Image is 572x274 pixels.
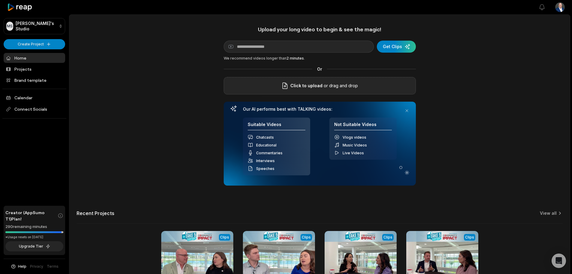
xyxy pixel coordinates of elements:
[5,235,63,239] div: *Usage resets on [DATE]
[4,39,65,49] button: Create Project
[256,143,277,147] span: Educational
[256,135,274,140] span: Chatcasts
[334,122,392,131] h4: Not Suitable Videos
[5,241,63,251] button: Upgrade Tier
[290,82,322,89] span: Click to upload
[243,106,397,112] h3: Our AI performs best with TALKING videos:
[343,135,366,140] span: Vlogs videos
[552,254,566,268] div: Open Intercom Messenger
[248,122,305,131] h4: Suitable Videos
[4,75,65,85] a: Brand template
[4,93,65,103] a: Calendar
[5,209,58,222] span: Creator (AppSumo T1) Plan!
[256,166,274,171] span: Speeches
[5,224,63,230] div: 290 remaining minutes
[6,22,13,31] div: MS
[47,264,59,269] a: Terms
[4,53,65,63] a: Home
[343,143,367,147] span: Music Videos
[4,104,65,115] span: Connect Socials
[224,26,416,33] h1: Upload your long video to begin & see the magic!
[30,264,43,269] a: Privacy
[343,151,364,155] span: Live Videos
[256,159,275,163] span: Interviews
[377,41,416,53] button: Get Clips
[77,210,114,216] h2: Recent Projects
[286,56,304,60] span: 2 minutes
[312,66,327,72] span: Or
[322,82,358,89] p: or drag and drop
[11,264,26,269] button: Help
[16,21,56,32] p: [PERSON_NAME]'s Studio
[256,151,283,155] span: Commentaries
[4,64,65,74] a: Projects
[18,264,26,269] span: Help
[540,210,557,216] a: View all
[224,56,416,61] div: We recommend videos longer than .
